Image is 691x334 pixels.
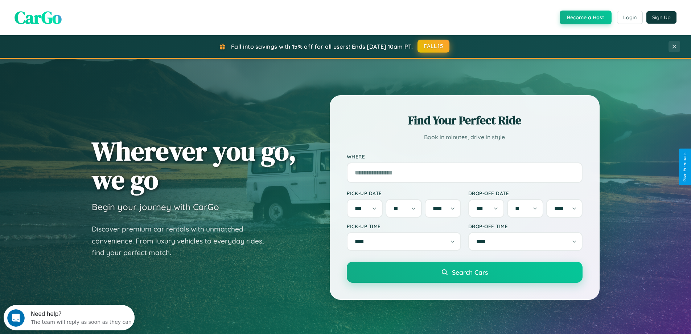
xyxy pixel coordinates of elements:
[468,190,583,196] label: Drop-off Date
[27,12,128,20] div: The team will reply as soon as they can
[347,112,583,128] h2: Find Your Perfect Ride
[347,262,583,283] button: Search Cars
[646,11,676,24] button: Sign Up
[452,268,488,276] span: Search Cars
[468,223,583,229] label: Drop-off Time
[4,305,135,330] iframe: Intercom live chat discovery launcher
[92,201,219,212] h3: Begin your journey with CarGo
[418,40,449,53] button: FALL15
[7,309,25,327] iframe: Intercom live chat
[347,223,461,229] label: Pick-up Time
[617,11,643,24] button: Login
[231,43,413,50] span: Fall into savings with 15% off for all users! Ends [DATE] 10am PT.
[347,153,583,160] label: Where
[15,5,62,29] span: CarGo
[92,137,296,194] h1: Wherever you go, we go
[92,223,273,259] p: Discover premium car rentals with unmatched convenience. From luxury vehicles to everyday rides, ...
[560,11,612,24] button: Become a Host
[3,3,135,23] div: Open Intercom Messenger
[347,190,461,196] label: Pick-up Date
[682,152,687,182] div: Give Feedback
[347,132,583,142] p: Book in minutes, drive in style
[27,6,128,12] div: Need help?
